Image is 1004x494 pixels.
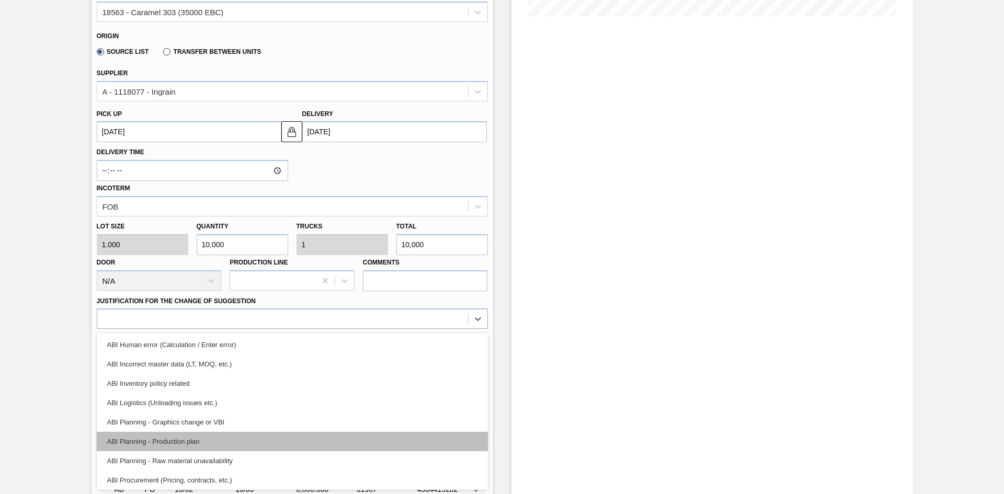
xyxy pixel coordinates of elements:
[296,223,323,230] label: Trucks
[97,354,488,374] div: ABI Incorrect master data (LT, MOQ, etc.)
[97,470,488,490] div: ABI Procurement (Pricing, contracts, etc.)
[230,259,288,266] label: Production Line
[97,297,256,305] label: Justification for the Change of Suggestion
[97,32,119,40] label: Origin
[97,145,288,160] label: Delivery Time
[97,70,128,77] label: Supplier
[97,259,116,266] label: Door
[302,110,334,118] label: Delivery
[97,412,488,432] div: ABI Planning - Graphics change or VBI
[97,432,488,451] div: ABI Planning - Production plan
[97,451,488,470] div: ABI Planning - Raw material unavailability
[363,255,488,270] label: Comments
[286,125,298,138] img: locked
[97,374,488,393] div: ABI Inventory policy related
[102,7,224,16] div: 18563 - Caramel 303 (35000 EBC)
[97,121,281,142] input: mm/dd/yyyy
[302,121,487,142] input: mm/dd/yyyy
[102,87,176,96] div: A - 1118077 - Ingrain
[197,223,229,230] label: Quantity
[281,121,302,142] button: locked
[97,331,488,347] label: Observation
[97,335,488,354] div: ABI Human error (Calculation / Enter error)
[102,202,119,211] div: FOB
[97,219,188,234] label: Lot size
[97,48,149,55] label: Source List
[163,48,261,55] label: Transfer between Units
[97,185,130,192] label: Incoterm
[97,393,488,412] div: ABI Logistics (Unloading issues etc.)
[396,223,417,230] label: Total
[97,110,122,118] label: Pick up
